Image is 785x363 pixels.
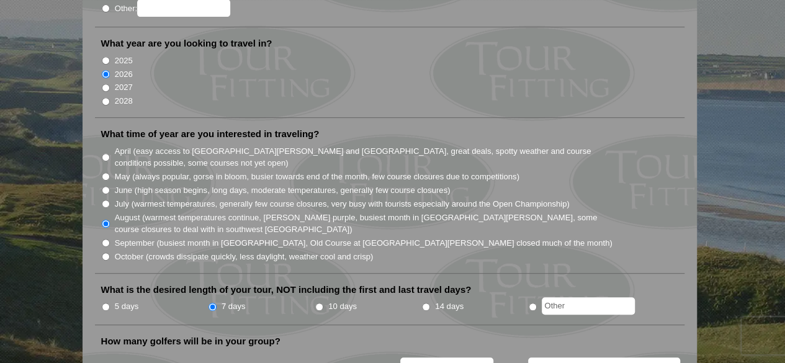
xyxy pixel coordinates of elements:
[115,184,451,197] label: June (high season begins, long days, moderate temperatures, generally few course closures)
[115,300,139,313] label: 5 days
[115,171,519,183] label: May (always popular, gorse in bloom, busier towards end of the month, few course closures due to ...
[542,297,635,315] input: Other
[115,237,612,249] label: September (busiest month in [GEOGRAPHIC_DATA], Old Course at [GEOGRAPHIC_DATA][PERSON_NAME] close...
[115,198,570,210] label: July (warmest temperatures, generally few course closures, very busy with tourists especially aro...
[222,300,246,313] label: 7 days
[115,68,133,81] label: 2026
[435,300,464,313] label: 14 days
[115,145,614,169] label: April (easy access to [GEOGRAPHIC_DATA][PERSON_NAME] and [GEOGRAPHIC_DATA], great deals, spotty w...
[101,284,472,296] label: What is the desired length of your tour, NOT including the first and last travel days?
[115,212,614,236] label: August (warmest temperatures continue, [PERSON_NAME] purple, busiest month in [GEOGRAPHIC_DATA][P...
[115,251,374,263] label: October (crowds dissipate quickly, less daylight, weather cool and crisp)
[101,37,272,50] label: What year are you looking to travel in?
[328,300,357,313] label: 10 days
[115,95,133,107] label: 2028
[101,128,320,140] label: What time of year are you interested in traveling?
[115,55,133,67] label: 2025
[101,335,280,347] label: How many golfers will be in your group?
[115,81,133,94] label: 2027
